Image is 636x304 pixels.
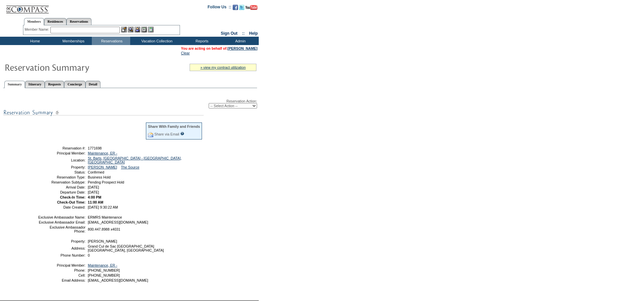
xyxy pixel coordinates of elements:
img: View [128,27,134,32]
td: Principal Member: [38,151,85,155]
td: Reports [182,37,220,45]
a: » view my contract utilization [200,65,246,69]
td: Cell: [38,273,85,277]
td: Phone: [38,268,85,272]
td: Departure Date: [38,190,85,194]
span: [PHONE_NUMBER] [88,273,120,277]
td: Location: [38,156,85,164]
td: Vacation Collection [130,37,182,45]
img: b_edit.gif [121,27,127,32]
img: Impersonate [135,27,140,32]
td: Home [15,37,53,45]
strong: Check-In Time: [60,195,85,199]
span: [DATE] [88,190,99,194]
td: Date Created: [38,205,85,209]
a: [PERSON_NAME] [228,46,257,50]
a: Subscribe to our YouTube Channel [245,7,257,11]
a: Become our fan on Facebook [233,7,238,11]
a: Maintenance, ER - [88,151,117,155]
span: ERMRS Maintenance [88,215,122,219]
td: Reservation Subtype: [38,180,85,184]
td: Property: [38,165,85,169]
a: Maintenance, ER - [88,263,117,267]
td: Address: [38,244,85,252]
td: Follow Us :: [208,4,231,12]
img: Subscribe to our YouTube Channel [245,5,257,10]
strong: Check-Out Time: [57,200,85,204]
span: [EMAIL_ADDRESS][DOMAIN_NAME] [88,220,148,224]
a: Help [249,31,258,36]
a: Detail [85,81,101,88]
td: Admin [220,37,259,45]
span: [DATE] 9:30:22 AM [88,205,118,209]
div: Share With Family and Friends [148,124,200,128]
td: Principal Member: [38,263,85,267]
td: Exclusive Ambassador Phone: [38,225,85,233]
span: [PERSON_NAME] [88,239,117,243]
a: [PERSON_NAME] [88,165,117,169]
td: Exclusive Ambassador Email: [38,220,85,224]
img: Become our fan on Facebook [233,5,238,10]
a: Reservations [66,18,91,25]
td: Memberships [53,37,92,45]
div: Member Name: [25,27,50,32]
a: Concierge [64,81,85,88]
td: Exclusive Ambassador Name: [38,215,85,219]
a: Summary [4,81,25,88]
a: Sign Out [221,31,237,36]
div: Reservation Action: [3,99,257,108]
td: Reservation #: [38,146,85,150]
span: You are acting on behalf of: [181,46,257,50]
a: Follow us on Twitter [239,7,244,11]
span: Confirmed [88,170,104,174]
span: 800.447.8988 x4031 [88,227,120,231]
img: subTtlResSummary.gif [3,108,204,117]
td: Email Address: [38,278,85,282]
a: Share via Email [154,132,179,136]
td: Reservation Type: [38,175,85,179]
a: Requests [45,81,64,88]
img: Follow us on Twitter [239,5,244,10]
td: Phone Number: [38,253,85,257]
span: Grand Cul de Sac [GEOGRAPHIC_DATA] [GEOGRAPHIC_DATA], [GEOGRAPHIC_DATA] [88,244,164,252]
span: 4:00 PM [88,195,101,199]
td: Arrival Date: [38,185,85,189]
a: Itinerary [25,81,45,88]
td: Property: [38,239,85,243]
span: [PHONE_NUMBER] [88,268,120,272]
img: b_calculator.gif [148,27,154,32]
span: 0 [88,253,90,257]
span: [DATE] [88,185,99,189]
a: Members [24,18,44,25]
td: Status: [38,170,85,174]
span: Pending Prospect Hold [88,180,124,184]
a: Clear [181,51,190,55]
span: :: [242,31,245,36]
span: Business Hold [88,175,111,179]
span: 1771698 [88,146,102,150]
img: Reservations [141,27,147,32]
span: 11:00 AM [88,200,103,204]
a: St. Barts, [GEOGRAPHIC_DATA] - [GEOGRAPHIC_DATA], [GEOGRAPHIC_DATA] [88,156,182,164]
span: [EMAIL_ADDRESS][DOMAIN_NAME] [88,278,148,282]
input: What is this? [180,132,184,135]
a: The Source [121,165,139,169]
td: Reservations [92,37,130,45]
img: Reservaton Summary [4,60,138,74]
a: Residences [44,18,66,25]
